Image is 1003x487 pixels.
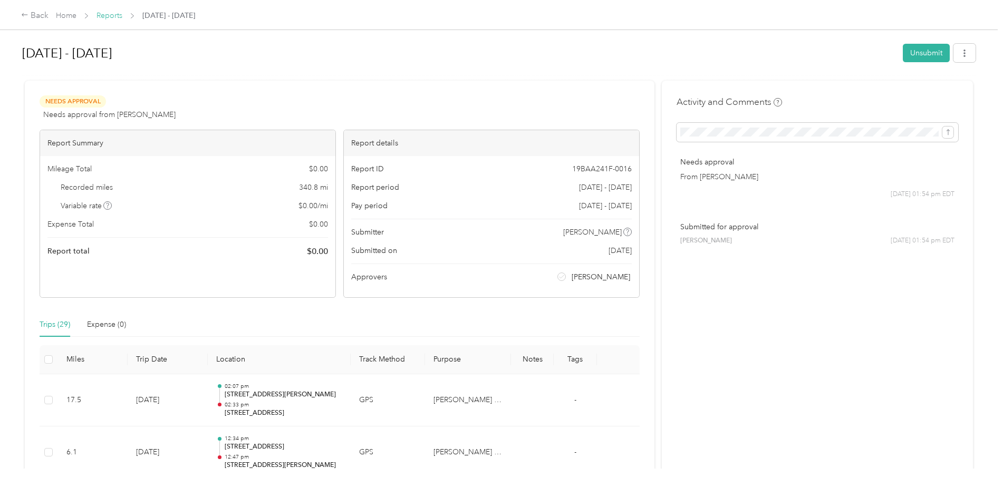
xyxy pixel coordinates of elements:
[351,271,387,283] span: Approvers
[43,109,176,120] span: Needs approval from [PERSON_NAME]
[22,41,895,66] h1: Sep 22 - 28, 2025
[574,395,576,404] span: -
[56,11,76,20] a: Home
[61,182,113,193] span: Recorded miles
[425,426,511,479] td: Kiely Family
[142,10,195,21] span: [DATE] - [DATE]
[609,245,632,256] span: [DATE]
[903,44,950,62] button: Unsubmit
[128,426,208,479] td: [DATE]
[128,374,208,427] td: [DATE]
[554,345,596,374] th: Tags
[344,130,639,156] div: Report details
[572,163,632,174] span: 19BAA241F-0016
[225,442,342,452] p: [STREET_ADDRESS]
[574,447,576,456] span: -
[58,426,128,479] td: 6.1
[40,130,335,156] div: Report Summary
[351,245,397,256] span: Submitted on
[47,246,90,257] span: Report total
[351,374,425,427] td: GPS
[128,345,208,374] th: Trip Date
[511,345,554,374] th: Notes
[208,345,351,374] th: Location
[351,200,388,211] span: Pay period
[40,319,70,330] div: Trips (29)
[225,383,342,390] p: 02:07 pm
[351,182,399,193] span: Report period
[351,345,425,374] th: Track Method
[309,219,328,230] span: $ 0.00
[425,374,511,427] td: Kiely Family
[298,200,328,211] span: $ 0.00 / mi
[225,461,342,470] p: [STREET_ADDRESS][PERSON_NAME]
[307,245,328,258] span: $ 0.00
[47,219,94,230] span: Expense Total
[572,271,630,283] span: [PERSON_NAME]
[58,345,128,374] th: Miles
[579,200,632,211] span: [DATE] - [DATE]
[425,345,511,374] th: Purpose
[891,190,954,199] span: [DATE] 01:54 pm EDT
[40,95,106,108] span: Needs Approval
[47,163,92,174] span: Mileage Total
[309,163,328,174] span: $ 0.00
[225,408,342,418] p: [STREET_ADDRESS]
[351,163,384,174] span: Report ID
[225,453,342,461] p: 12:47 pm
[351,426,425,479] td: GPS
[579,182,632,193] span: [DATE] - [DATE]
[87,319,126,330] div: Expense (0)
[21,9,49,22] div: Back
[680,157,954,168] p: Needs approval
[891,236,954,246] span: [DATE] 01:54 pm EDT
[680,171,954,182] p: From [PERSON_NAME]
[225,401,342,408] p: 02:33 pm
[61,200,112,211] span: Variable rate
[299,182,328,193] span: 340.8 mi
[97,11,122,20] a: Reports
[680,236,732,246] span: [PERSON_NAME]
[351,227,384,238] span: Submitter
[225,435,342,442] p: 12:34 pm
[680,221,954,232] p: Submitted for approval
[944,428,1003,487] iframe: Everlance-gr Chat Button Frame
[58,374,128,427] td: 17.5
[563,227,622,238] span: [PERSON_NAME]
[677,95,782,109] h4: Activity and Comments
[225,390,342,400] p: [STREET_ADDRESS][PERSON_NAME]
